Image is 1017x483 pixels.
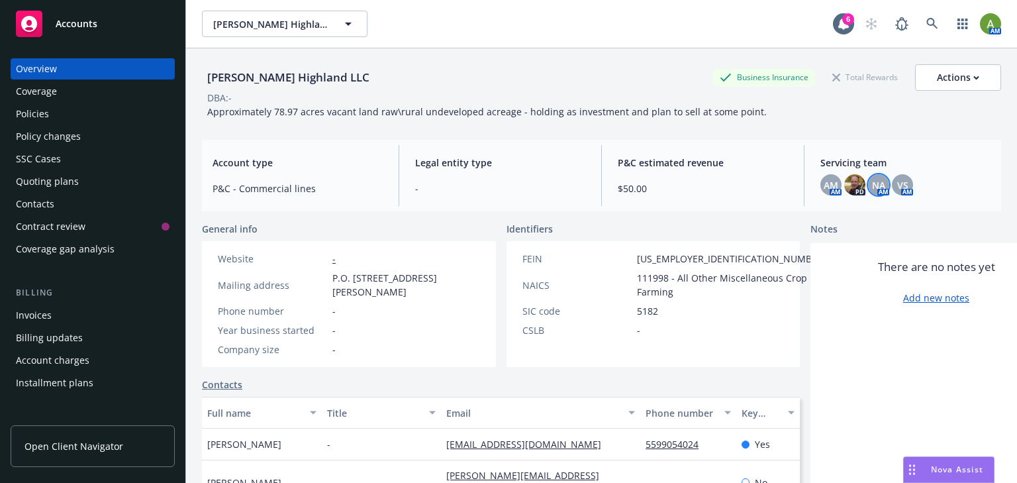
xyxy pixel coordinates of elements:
[16,350,89,371] div: Account charges
[11,239,175,260] a: Coverage gap analysis
[872,178,885,192] span: NA
[904,457,920,482] div: Drag to move
[218,252,327,266] div: Website
[11,216,175,237] a: Contract review
[322,397,442,429] button: Title
[11,103,175,125] a: Policies
[202,397,322,429] button: Full name
[11,327,175,349] a: Billing updates
[637,252,826,266] span: [US_EMPLOYER_IDENTIFICATION_NUMBER]
[919,11,945,37] a: Search
[820,156,991,170] span: Servicing team
[842,13,854,25] div: 6
[16,239,115,260] div: Coverage gap analysis
[16,126,81,147] div: Policy changes
[858,11,885,37] a: Start snowing
[522,323,632,337] div: CSLB
[213,17,328,31] span: [PERSON_NAME] Highland LLC
[11,286,175,299] div: Billing
[522,304,632,318] div: SIC code
[11,305,175,326] a: Invoices
[446,438,612,451] a: [EMAIL_ADDRESS][DOMAIN_NAME]
[202,378,242,392] a: Contacts
[218,323,327,337] div: Year business started
[16,216,85,237] div: Contract review
[949,11,976,37] a: Switch app
[207,406,302,420] div: Full name
[618,182,788,195] span: $50.00
[16,171,79,192] div: Quoting plans
[11,193,175,215] a: Contacts
[16,305,52,326] div: Invoices
[844,174,865,195] img: photo
[11,372,175,394] a: Installment plans
[11,350,175,371] a: Account charges
[218,278,327,292] div: Mailing address
[218,343,327,356] div: Company size
[810,222,838,238] span: Notes
[11,58,175,80] a: Overview
[332,323,336,337] span: -
[16,372,93,394] div: Installment plans
[742,406,780,420] div: Key contact
[11,126,175,147] a: Policy changes
[11,171,175,192] a: Quoting plans
[903,291,969,305] a: Add new notes
[441,397,640,429] button: Email
[16,327,83,349] div: Billing updates
[327,437,330,451] span: -
[16,81,57,102] div: Coverage
[903,456,994,483] button: Nova Assist
[878,259,995,275] span: There are no notes yet
[202,222,258,236] span: General info
[640,397,736,429] button: Phone number
[56,19,97,29] span: Accounts
[332,343,336,356] span: -
[507,222,553,236] span: Identifiers
[16,103,49,125] div: Policies
[213,182,383,195] span: P&C - Commercial lines
[415,182,585,195] span: -
[332,271,480,299] span: P.O. [STREET_ADDRESS][PERSON_NAME]
[736,397,800,429] button: Key contact
[218,304,327,318] div: Phone number
[937,65,979,90] div: Actions
[931,464,983,475] span: Nova Assist
[11,5,175,42] a: Accounts
[24,439,123,453] span: Open Client Navigator
[522,252,632,266] div: FEIN
[16,148,61,170] div: SSC Cases
[637,304,658,318] span: 5182
[207,437,281,451] span: [PERSON_NAME]
[637,323,640,337] span: -
[332,304,336,318] span: -
[980,13,1001,34] img: photo
[646,438,709,451] a: 5599054024
[207,91,232,105] div: DBA: -
[202,11,367,37] button: [PERSON_NAME] Highland LLC
[755,437,770,451] span: Yes
[522,278,632,292] div: NAICS
[713,69,815,85] div: Business Insurance
[915,64,1001,91] button: Actions
[826,69,904,85] div: Total Rewards
[415,156,585,170] span: Legal entity type
[646,406,716,420] div: Phone number
[637,271,826,299] span: 111998 - All Other Miscellaneous Crop Farming
[202,69,375,86] div: [PERSON_NAME] Highland LLC
[207,105,767,118] span: Approximately 78.97 acres vacant land raw\rural undeveloped acreage - holding as investment and p...
[897,178,908,192] span: VS
[332,252,336,265] a: -
[618,156,788,170] span: P&C estimated revenue
[16,193,54,215] div: Contacts
[11,81,175,102] a: Coverage
[327,406,422,420] div: Title
[824,178,838,192] span: AM
[889,11,915,37] a: Report a Bug
[11,148,175,170] a: SSC Cases
[16,58,57,80] div: Overview
[446,406,620,420] div: Email
[213,156,383,170] span: Account type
